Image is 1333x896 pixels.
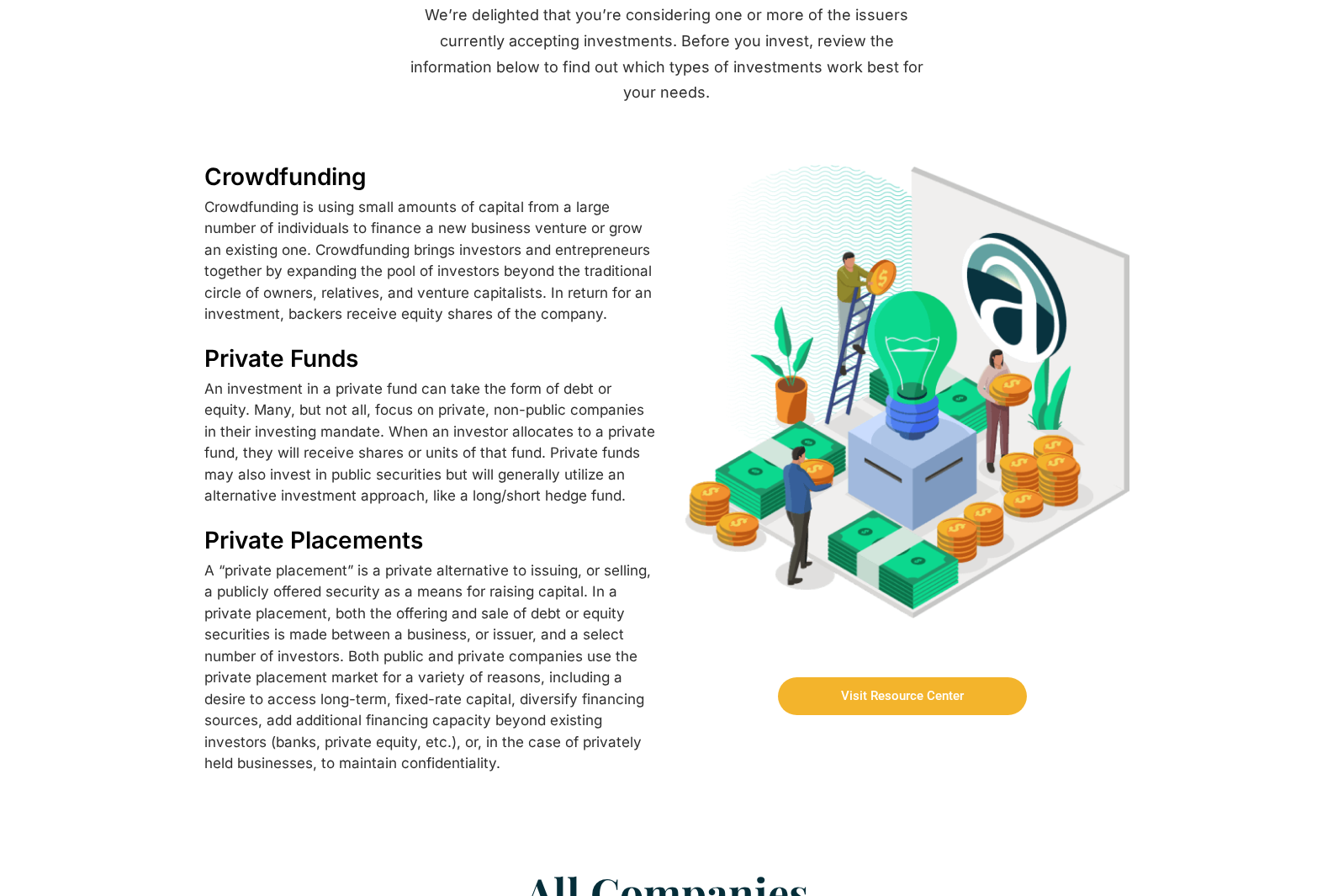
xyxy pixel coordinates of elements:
h2: Private Funds [204,347,659,370]
span: Visit Resource Center [841,690,964,702]
h2: Private Placements [204,528,659,552]
div: An investment in a private fund can take the form of debt or equity. Many, but not all, focus on ... [204,379,659,507]
a: Visit Resource Center [778,677,1027,715]
div: Crowdfunding is using small amounts of capital from a large number of individuals to finance a ne... [204,197,659,326]
div: We’re delighted that you’re considering one or more of the issuers currently accepting investment... [398,3,936,105]
div: A “private placement” is a private alternative to issuing, or selling, a publicly offered securit... [204,560,659,775]
h2: Crowdfunding [204,165,659,188]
